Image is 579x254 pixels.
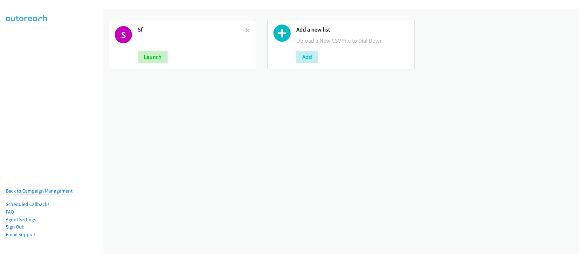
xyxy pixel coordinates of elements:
[6,224,24,230] a: Sign Out
[296,36,409,45] p: Upload a New CSV File to Dial Down
[6,209,14,215] a: FAQ
[115,26,132,43] h1: S
[138,26,245,33] h2: Sf
[6,216,36,222] a: Agent Settings
[138,51,168,63] button: Launch
[296,26,409,33] h2: Add a new list
[296,51,318,63] button: Add
[6,188,72,194] a: Back to Campaign Management
[6,201,50,207] a: Scheduled Callbacks
[6,231,36,237] a: Email Support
